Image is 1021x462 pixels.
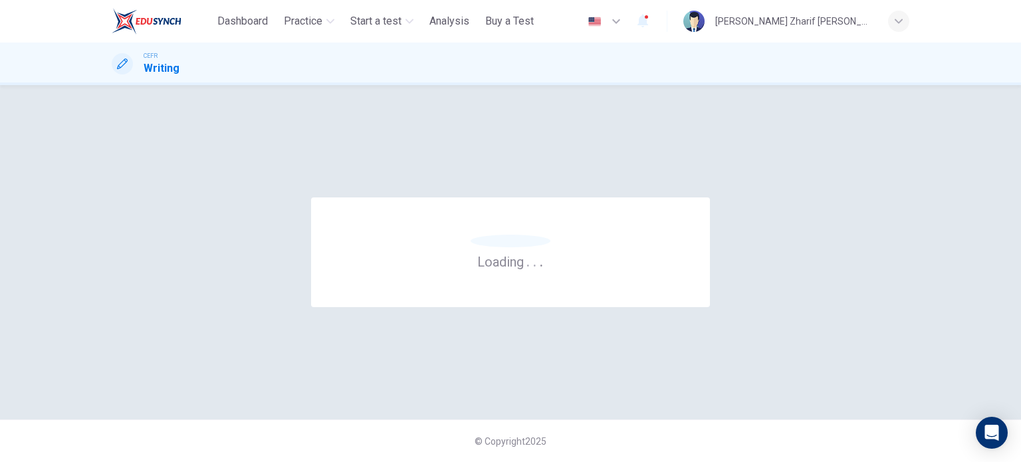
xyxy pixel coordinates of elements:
[144,51,158,60] span: CEFR
[284,13,322,29] span: Practice
[477,253,544,270] h6: Loading
[586,17,603,27] img: en
[526,249,530,271] h6: .
[217,13,268,29] span: Dashboard
[279,9,340,33] button: Practice
[212,9,273,33] button: Dashboard
[350,13,401,29] span: Start a test
[112,8,181,35] img: ELTC logo
[976,417,1008,449] div: Open Intercom Messenger
[429,13,469,29] span: Analysis
[345,9,419,33] button: Start a test
[683,11,705,32] img: Profile picture
[539,249,544,271] h6: .
[532,249,537,271] h6: .
[144,60,179,76] h1: Writing
[480,9,539,33] button: Buy a Test
[485,13,534,29] span: Buy a Test
[424,9,475,33] button: Analysis
[715,13,872,29] div: [PERSON_NAME] Zharif [PERSON_NAME] bin [PERSON_NAME]
[475,436,546,447] span: © Copyright 2025
[112,8,212,35] a: ELTC logo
